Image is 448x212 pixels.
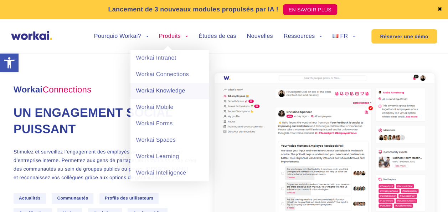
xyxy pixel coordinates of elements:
[159,34,188,39] a: Produits
[284,34,322,39] a: Ressources
[99,193,159,203] span: Profils des utilisateurs
[130,99,209,116] a: Workai Mobile
[130,50,209,66] a: Workai Intranet
[130,83,209,99] a: Workai Knowledge
[130,132,209,148] a: Workai Spaces
[94,34,148,39] a: Pourquio Workai?
[130,165,209,181] a: Workai Intelligence
[130,148,209,165] a: Workai Learning
[14,105,197,138] h1: Un engagement social puissant
[437,7,442,12] a: ✖
[371,29,437,44] a: Réserver une démo
[14,77,91,94] span: Workai
[43,85,92,95] em: Connections
[283,4,337,15] a: EN SAVOIR PLUS
[130,66,209,83] a: Workai Connections
[340,33,348,39] span: FR
[130,116,209,132] a: Workai Forms
[199,34,236,39] a: Études de cas
[108,5,278,14] p: Lancement de 3 nouveaux modules propulsés par IA !
[247,34,273,39] a: Nouvelles
[14,147,197,182] p: Stimulez et surveillez l’engagement des employés avec un réseau social d’entreprise interne. Perm...
[52,193,93,203] span: Communautés
[14,193,46,203] span: Actualités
